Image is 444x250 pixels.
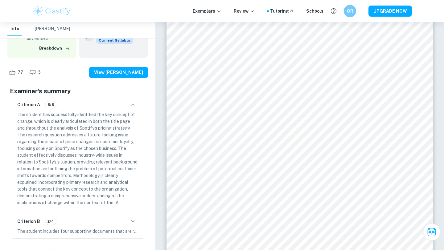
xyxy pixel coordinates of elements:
button: Breakdown [38,44,72,53]
p: Review [234,8,255,14]
button: [PERSON_NAME] [35,22,70,36]
button: Help and Feedback [328,6,339,16]
span: Current Syllabus [96,37,133,44]
span: Fully verified [25,36,72,41]
h6: OR [347,8,354,14]
span: 2/4 [45,219,56,224]
a: Schools [306,8,323,14]
button: OR [344,5,356,17]
button: Info [7,22,22,36]
span: 5/5 [45,102,56,107]
button: Ask Clai [423,224,440,241]
div: Dislike [28,67,44,77]
p: The student includes four supporting documents that are relevant and contemporary, all published ... [17,228,138,235]
button: UPGRADE NOW [368,6,412,17]
div: Like [7,67,27,77]
img: Clastify logo [32,5,71,17]
span: 77 [14,69,27,75]
a: Tutoring [270,8,294,14]
h5: Examiner's summary [10,87,146,96]
p: The student has successfully identified the key concept of change, which is clearly articulated i... [17,111,138,206]
p: Exemplars [193,8,221,14]
span: 3 [35,69,44,75]
h6: Criterion B [17,218,40,225]
h6: Criterion A [17,101,40,108]
div: This exemplar is based on the current syllabus. Feel free to refer to it for inspiration/ideas wh... [96,37,133,44]
button: View [PERSON_NAME] [89,67,148,78]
